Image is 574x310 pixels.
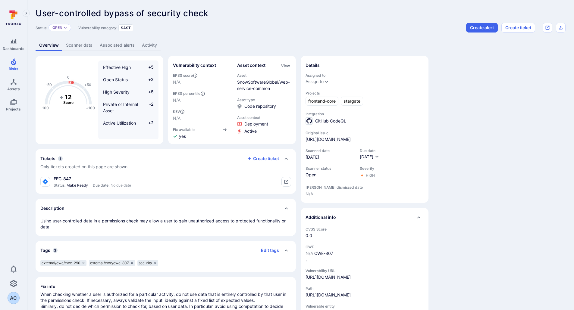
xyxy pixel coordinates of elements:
button: AC [8,292,20,304]
span: Integration [306,112,424,116]
span: Risks [9,67,18,71]
span: Assets [7,87,20,91]
span: Code repository [244,103,276,109]
a: CWE-807 [314,251,333,256]
span: +2 [142,120,154,126]
span: Status: [54,183,65,188]
span: N/A [173,79,227,85]
section: details card [301,56,428,203]
tspan: 12 [65,94,72,101]
span: stargate [343,98,360,104]
span: Due date [360,148,379,153]
h2: Additional info [306,214,336,220]
span: Fix available [173,127,195,132]
span: 3 [53,248,58,253]
h2: Asset context [237,62,265,68]
span: Path [306,286,424,291]
button: Assign to [306,79,324,84]
a: [URL][DOMAIN_NAME] [306,136,351,142]
span: Projects [306,91,424,95]
button: Create ticket [501,23,535,33]
div: Collapse tags [36,241,296,260]
a: Overview [36,40,62,51]
span: No due date [111,183,131,188]
span: EPSS score [173,73,227,78]
div: Due date field [360,148,379,160]
span: frontend-core [308,98,336,104]
div: SAST [118,24,133,31]
span: CVSS Score [306,227,424,231]
span: High Severity [103,89,130,95]
span: Vulnerability URL [306,268,424,273]
span: KEV [173,109,227,114]
span: Open Status [103,77,128,82]
h2: Tickets [40,156,55,162]
a: Associated alerts [96,40,138,51]
span: Private or Internal Asset [103,102,138,113]
span: +5 [142,89,154,95]
div: Open original issue [543,23,552,33]
i: Expand navigation menu [24,11,28,16]
span: yes [179,133,186,139]
span: Make Ready [67,183,88,188]
span: Asset [237,73,291,78]
h2: Details [306,62,320,68]
span: N/A [173,97,227,103]
a: Scanner data [62,40,96,51]
button: Expand dropdown [324,79,329,84]
g: The vulnerability score is based on the parameters defined in the settings [56,94,80,105]
text: -50 [45,82,52,87]
span: Vulnerability category: [78,26,117,30]
span: CWE [306,245,424,249]
span: +2 [142,76,154,83]
span: +5 [142,64,154,70]
div: FEC-847 [54,176,131,182]
button: Create alert [466,23,498,33]
span: N/A [173,115,227,121]
span: Status: [36,26,47,30]
text: 0 [67,75,70,79]
span: Active Utilization [103,120,136,126]
text: +100 [86,106,95,110]
a: Activity [138,40,161,51]
span: User-controlled bypass of security check [36,8,209,18]
span: 1 [58,156,63,161]
div: Collapse description [36,199,296,218]
span: external/cwe/cwe-290 [42,261,80,265]
div: Arnaud Clerc [8,292,20,304]
text: -100 [40,106,49,110]
span: Scanner status [306,166,354,171]
p: N/A [306,250,313,256]
span: EPSS percentile [173,91,227,96]
p: Open [52,25,62,30]
span: Asset context [237,115,291,120]
div: [URL][DOMAIN_NAME] [306,274,351,280]
span: Scanned date [306,148,354,153]
div: Export as CSV [556,23,566,33]
span: external/cwe/cwe-807 [90,261,129,265]
span: [PERSON_NAME] dismissed date [306,185,424,190]
div: Click to view all asset context details [280,62,291,69]
span: GitHub CodeQL [315,118,346,124]
span: [DATE] [306,154,354,160]
span: Effective High [103,65,131,70]
button: Expand dropdown [64,26,67,29]
span: Due date: [93,183,109,188]
span: Asset type [237,98,291,102]
span: Original issue [306,131,424,135]
button: Expand navigation menu [23,10,30,17]
span: Click to view evidence [244,121,268,127]
span: Assigned to [306,73,424,78]
a: SnowSoftwareGlobal/web-service-common [237,79,290,91]
text: Score [63,100,74,105]
div: High [366,173,375,178]
span: Severity [360,166,375,171]
span: N/A [306,191,424,197]
h2: Fix info [40,284,55,290]
span: Dashboards [3,46,24,51]
div: external/cwe/cwe-290 [40,260,86,266]
button: Edit tags [256,246,279,255]
button: View [280,64,291,68]
span: Projects [6,107,21,111]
